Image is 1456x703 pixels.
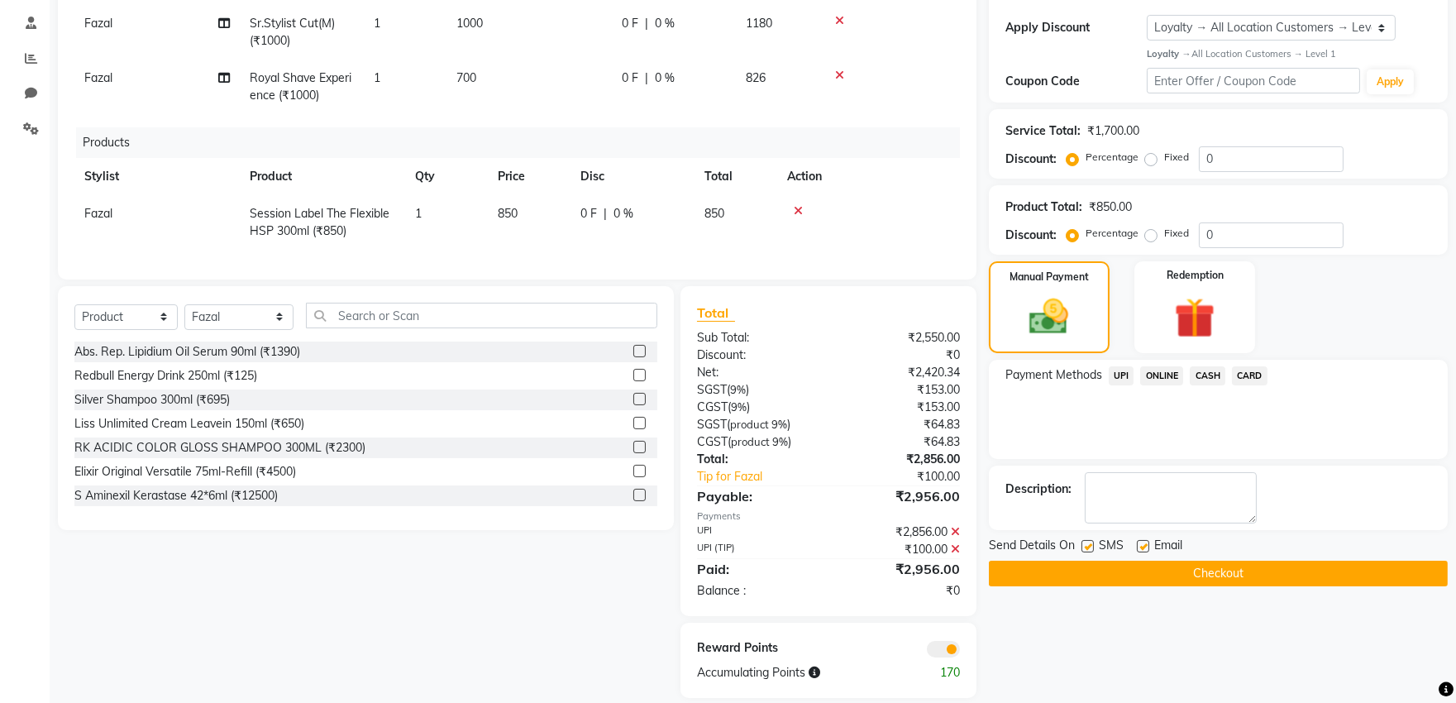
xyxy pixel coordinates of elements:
th: Product [240,158,405,195]
div: ₹2,420.34 [828,364,972,381]
span: Session Label The Flexible HSP 300ml (₹850) [250,206,389,238]
div: ₹2,956.00 [828,559,972,579]
div: Liss Unlimited Cream Leavein 150ml (₹650) [74,415,304,433]
span: 850 [498,206,518,221]
div: Product Total: [1005,198,1082,216]
span: 1 [415,206,422,221]
div: ( ) [685,416,828,433]
div: Discount: [685,347,828,364]
span: product [731,435,770,448]
div: Discount: [1005,227,1057,244]
div: Sub Total: [685,329,828,347]
input: Enter Offer / Coupon Code [1147,68,1360,93]
div: ( ) [685,433,828,451]
span: 0 F [580,205,597,222]
a: Tip for Fazal [685,468,852,485]
span: 9% [730,383,746,396]
div: ₹2,856.00 [828,524,972,541]
div: Paid: [685,559,828,579]
div: Apply Discount [1005,19,1148,36]
div: ₹64.83 [828,433,972,451]
img: _cash.svg [1017,294,1081,339]
span: SMS [1099,537,1124,557]
span: 1 [374,70,380,85]
div: Payable: [685,486,828,506]
div: Payments [697,509,959,524]
span: Sr.Stylist Cut(M) (₹1000) [250,16,335,48]
span: 0 F [622,69,638,87]
div: Redbull Energy Drink 250ml (₹125) [74,367,257,385]
div: ₹100.00 [852,468,972,485]
div: Silver Shampoo 300ml (₹695) [74,391,230,409]
span: 9% [771,418,787,431]
div: All Location Customers → Level 1 [1147,47,1431,61]
span: | [645,15,648,32]
span: Royal Shave Experience (₹1000) [250,70,351,103]
span: 1000 [456,16,483,31]
th: Disc [570,158,695,195]
span: CGST [697,399,728,414]
div: ₹100.00 [828,541,972,558]
th: Qty [405,158,488,195]
span: 850 [704,206,724,221]
span: 826 [746,70,766,85]
span: 1 [374,16,380,31]
button: Checkout [989,561,1448,586]
span: 1180 [746,16,772,31]
div: Coupon Code [1005,73,1148,90]
div: ₹1,700.00 [1087,122,1139,140]
span: Fazal [84,16,112,31]
div: Reward Points [685,639,828,658]
div: S Aminexil Kerastase 42*6ml (₹12500) [74,487,278,505]
span: | [604,205,607,222]
span: Total [697,304,735,322]
span: 9% [772,435,788,448]
span: Send Details On [989,537,1075,557]
span: SGST [697,382,727,397]
span: 0 F [622,15,638,32]
div: ₹0 [828,347,972,364]
th: Total [695,158,777,195]
div: Abs. Rep. Lipidium Oil Serum 90ml (₹1390) [74,343,300,361]
div: ₹850.00 [1089,198,1132,216]
span: SGST [697,417,727,432]
label: Redemption [1167,268,1224,283]
div: ₹2,550.00 [828,329,972,347]
div: Accumulating Points [685,664,900,681]
div: 170 [900,664,972,681]
div: ( ) [685,399,828,416]
span: | [645,69,648,87]
span: Fazal [84,70,112,85]
label: Percentage [1086,150,1139,165]
button: Apply [1367,69,1414,94]
input: Search or Scan [306,303,657,328]
th: Stylist [74,158,240,195]
div: Elixir Original Versatile 75ml-Refill (₹4500) [74,463,296,481]
div: ₹2,856.00 [828,451,972,468]
div: Net: [685,364,828,381]
span: 700 [456,70,476,85]
div: ₹0 [828,582,972,600]
span: 0 % [613,205,633,222]
span: Email [1154,537,1182,557]
span: Fazal [84,206,112,221]
span: 0 % [655,69,675,87]
strong: Loyalty → [1147,48,1191,60]
label: Fixed [1164,150,1189,165]
span: CARD [1232,366,1267,385]
span: 0 % [655,15,675,32]
span: product [730,418,769,431]
span: Payment Methods [1005,366,1102,384]
label: Percentage [1086,226,1139,241]
div: RK ACIDIC COLOR GLOSS SHAMPOO 300ML (₹2300) [74,439,365,457]
div: Products [76,127,972,158]
th: Action [777,158,960,195]
span: UPI [1109,366,1134,385]
th: Price [488,158,570,195]
label: Fixed [1164,226,1189,241]
div: ₹153.00 [828,399,972,416]
div: ₹2,956.00 [828,486,972,506]
span: CGST [697,434,728,449]
span: CASH [1190,366,1225,385]
div: Description: [1005,481,1072,498]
